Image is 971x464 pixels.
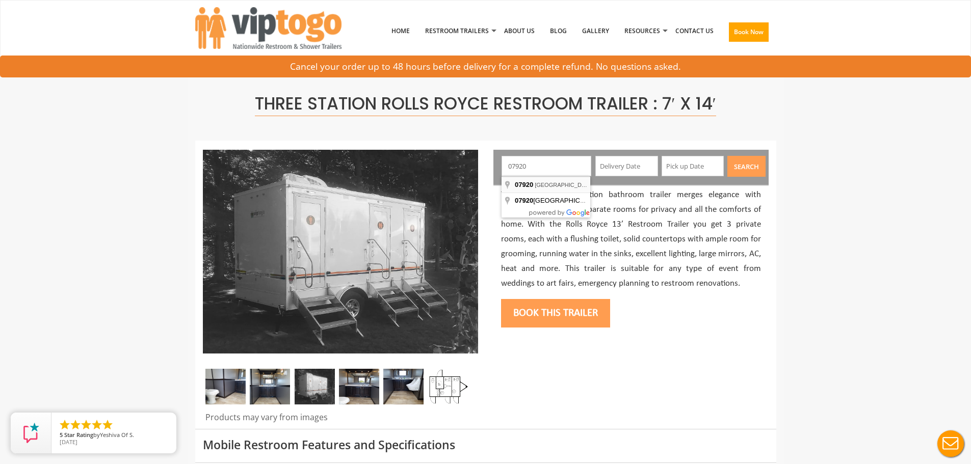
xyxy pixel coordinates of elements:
img: Side view of three station restroom trailer with three separate doors with signs [203,150,478,353]
li:  [80,419,92,431]
img: Zoomed out inside view of male restroom station with a mirror, a urinal and a sink [383,369,424,404]
span: [DATE] [60,438,77,446]
span: Three Station Rolls Royce Restroom Trailer : 7′ x 14′ [255,92,716,116]
a: Gallery [574,5,617,58]
p: The Rolls Royce 3 station bathroom trailer merges elegance with necessity, providing 3 separate r... [501,188,761,291]
span: 07920 [515,181,533,188]
a: Contact Us [668,5,721,58]
li:  [91,419,103,431]
img: Side view of three station restroom trailer with three separate doors with signs [295,369,335,404]
span: 07920 [515,197,533,204]
span: by [60,432,168,439]
li:  [69,419,82,431]
span: Star Rating [64,431,93,439]
button: Book Now [729,22,769,42]
a: Book Now [721,5,776,64]
span: [GEOGRAPHIC_DATA], [GEOGRAPHIC_DATA], [GEOGRAPHIC_DATA] [535,182,716,188]
img: Zoomed out inside view of restroom station with a mirror and sink [250,369,290,404]
span: [GEOGRAPHIC_DATA] 689 [515,197,617,204]
input: Pick up Date [662,156,724,176]
img: Floor Plan of 3 station restroom with sink and toilet [428,369,468,404]
input: Enter your Address [502,156,591,176]
button: Live Chat [930,423,971,464]
img: Review Rating [21,423,41,443]
div: Products may vary from images [203,412,478,429]
li:  [59,419,71,431]
img: VIPTOGO [195,7,342,49]
span: 5 [60,431,63,439]
a: Blog [542,5,574,58]
img: A close view of inside of a station with a stall, mirror and cabinets [205,369,246,404]
a: Restroom Trailers [417,5,496,58]
h3: Mobile Restroom Features and Specifications [203,439,769,451]
a: About Us [496,5,542,58]
input: Delivery Date [595,156,658,176]
span: Yeshiva Of S. [100,431,134,439]
a: Resources [617,5,668,58]
button: Search [727,156,766,177]
img: Zoomed out full inside view of restroom station with a stall, a mirror and a sink [339,369,379,404]
button: Book this trailer [501,299,610,327]
li:  [101,419,114,431]
a: Home [384,5,417,58]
